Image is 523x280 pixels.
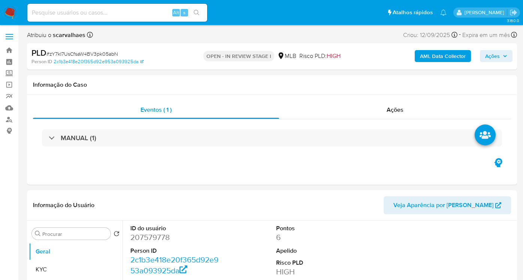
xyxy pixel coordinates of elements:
div: MLB [277,52,296,60]
button: Retornar ao pedido padrão [114,231,120,239]
h1: Informação do Caso [33,81,511,89]
dt: ID do usuário [130,224,220,233]
span: s [183,9,185,16]
span: Ações [387,105,403,114]
h3: MANUAL (1) [61,134,96,142]
dt: Risco PLD [276,259,366,267]
span: Atribuiu o [27,31,85,39]
p: sara.carvalhaes@mercadopago.com.br [465,9,507,16]
b: AML Data Collector [420,50,466,62]
input: Procurar [42,231,108,237]
b: Person ID [31,58,52,65]
h1: Informação do Usuário [33,201,94,209]
button: search-icon [189,7,204,18]
div: MANUAL (1) [42,129,502,147]
span: # zY7kI7UsCfsaW4BV3pk05abN [46,50,118,58]
dd: HIGH [276,267,366,277]
dt: Pontos [276,224,366,233]
button: Geral [29,243,123,261]
b: PLD [31,47,46,59]
a: 2c1b3e418e20f365d92e953a093925da [130,254,218,276]
span: Alt [173,9,179,16]
span: HIGH [327,52,341,60]
span: Atalhos rápidos [393,9,433,16]
span: - [459,30,461,40]
dt: Apelido [276,247,366,255]
button: Ações [480,50,513,62]
span: Veja Aparência por [PERSON_NAME] [393,196,493,214]
b: scarvalhaes [51,31,85,39]
input: Pesquise usuários ou casos... [27,8,207,18]
dd: 207579778 [130,232,220,243]
span: Expira em um mês [462,31,510,39]
a: Sair [510,9,517,16]
button: AML Data Collector [415,50,471,62]
dt: Person ID [130,247,220,255]
span: Risco PLD: [299,52,341,60]
p: OPEN - IN REVIEW STAGE I [203,51,274,61]
dd: 6 [276,232,366,243]
a: 2c1b3e418e20f365d92e953a093925da [54,58,143,65]
button: Veja Aparência por [PERSON_NAME] [384,196,511,214]
span: Eventos ( 1 ) [140,105,172,114]
button: KYC [29,261,123,279]
span: Ações [485,50,500,62]
button: Procurar [35,231,41,237]
div: Criou: 12/09/2025 [403,30,457,40]
a: Notificações [440,9,447,16]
